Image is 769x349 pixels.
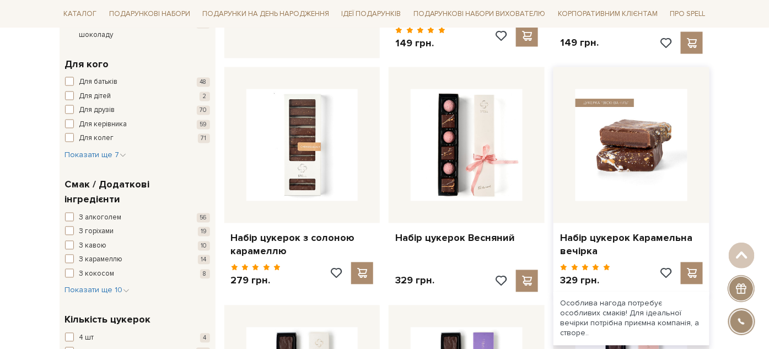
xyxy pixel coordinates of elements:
[79,77,118,88] span: Для батьків
[197,213,210,223] span: 56
[65,286,130,295] span: Показати ще 10
[79,227,114,238] span: З горіхами
[65,241,210,252] button: З кавою 10
[198,255,210,265] span: 14
[409,4,550,23] a: Подарункові набори вихователю
[560,232,703,258] a: Набір цукерок Карамельна вечірка
[79,105,115,116] span: Для друзів
[65,213,210,224] button: З алкоголем 56
[198,241,210,251] span: 10
[197,106,210,115] span: 70
[79,133,114,144] span: Для колег
[198,6,334,23] a: Подарунки на День народження
[65,255,210,266] button: З карамеллю 14
[79,19,180,40] span: З Чорного (Гіркого) шоколаду
[105,6,195,23] a: Подарункові набори
[231,275,281,287] p: 279 грн.
[79,213,122,224] span: З алкоголем
[198,134,210,143] span: 71
[65,151,126,160] span: Показати ще 7
[198,227,210,237] span: 19
[65,92,210,103] button: Для дітей 2
[79,255,123,266] span: З карамеллю
[65,150,126,161] button: Показати ще 7
[395,232,538,245] a: Набір цукерок Весняний
[200,334,210,343] span: 4
[65,105,210,116] button: Для друзів 70
[197,120,210,130] span: 59
[231,232,374,258] a: Набір цукерок з солоною карамеллю
[65,120,210,131] button: Для керівника 59
[79,92,111,103] span: Для дітей
[665,6,709,23] a: Про Spell
[576,89,687,201] img: Набір цукерок Карамельна вечірка
[65,227,210,238] button: З горіхами 19
[395,275,434,287] p: 329 грн.
[553,4,662,23] a: Корпоративним клієнтам
[65,313,151,327] span: Кількість цукерок
[65,133,210,144] button: Для колег 71
[60,6,101,23] a: Каталог
[560,275,610,287] p: 329 грн.
[560,36,599,49] p: 149 грн.
[65,57,109,72] span: Для кого
[553,292,709,346] div: Особлива нагода потребує особливих смаків! Для ідеальної вечірки потрібна приємна компанія, а ств...
[79,333,94,344] span: 4 шт
[65,178,207,207] span: Смак / Додаткові інгредієнти
[65,285,130,296] button: Показати ще 10
[65,269,210,280] button: З кокосом 8
[200,92,210,101] span: 2
[79,120,127,131] span: Для керівника
[337,6,405,23] a: Ідеї подарунків
[79,269,115,280] span: З кокосом
[65,19,210,40] button: З Чорного (Гіркого) шоколаду 73
[79,241,107,252] span: З кавою
[197,78,210,87] span: 48
[395,37,445,50] p: 149 грн.
[65,77,210,88] button: Для батьків 48
[65,333,210,344] button: 4 шт 4
[200,270,210,279] span: 8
